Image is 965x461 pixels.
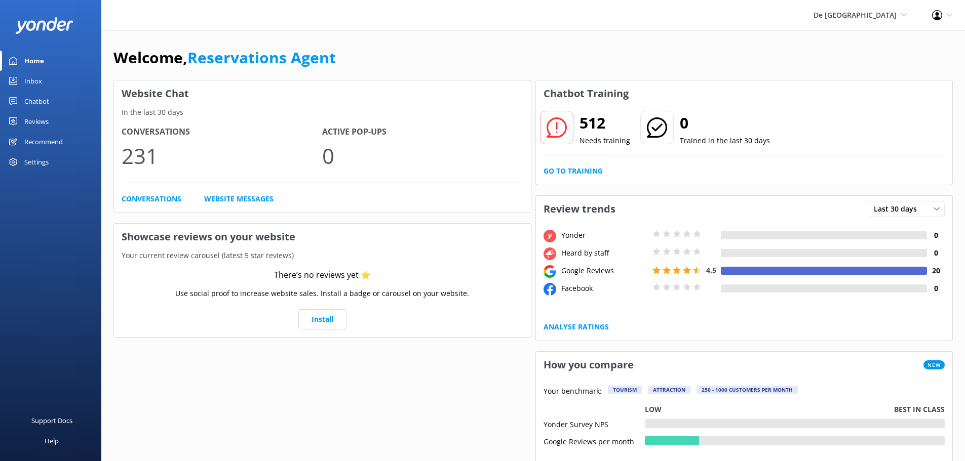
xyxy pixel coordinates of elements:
[927,230,945,241] h4: 0
[923,360,945,369] span: New
[113,46,336,70] h1: Welcome,
[608,386,642,394] div: Tourism
[927,247,945,259] h4: 0
[114,80,531,107] h3: Website Chat
[544,321,609,332] a: Analyse Ratings
[536,80,636,107] h3: Chatbot Training
[544,386,602,398] p: Your benchmark:
[544,436,645,445] div: Google Reviews per month
[580,111,630,135] h2: 512
[322,125,523,139] h4: Active Pop-ups
[122,125,322,139] h4: Conversations
[559,230,650,241] div: Yonder
[559,247,650,259] div: Heard by staff
[114,107,531,118] p: In the last 30 days
[175,288,469,299] p: Use social proof to increase website sales. Install a badge or carousel on your website.
[204,193,274,204] a: Website Messages
[680,111,770,135] h2: 0
[24,91,49,111] div: Chatbot
[122,193,181,204] a: Conversations
[706,265,716,275] span: 4.5
[15,17,73,34] img: yonder-white-logo.png
[536,352,641,378] h3: How you compare
[697,386,798,394] div: 250 - 1000 customers per month
[45,431,59,451] div: Help
[24,111,49,132] div: Reviews
[544,419,645,428] div: Yonder Survey NPS
[544,165,603,177] a: Go to Training
[814,10,897,20] span: De [GEOGRAPHIC_DATA]
[187,47,336,68] a: Reservations Agent
[648,386,690,394] div: Attraction
[927,283,945,294] h4: 0
[24,132,63,152] div: Recommend
[894,404,945,415] p: Best in class
[874,203,923,215] span: Last 30 days
[536,196,623,222] h3: Review trends
[927,265,945,276] h4: 20
[680,135,770,146] p: Trained in the last 30 days
[559,265,650,276] div: Google Reviews
[580,135,630,146] p: Needs training
[114,224,531,250] h3: Showcase reviews on your website
[24,71,42,91] div: Inbox
[31,410,72,431] div: Support Docs
[24,152,49,172] div: Settings
[114,250,531,261] p: Your current review carousel (latest 5 star reviews)
[645,404,662,415] p: Low
[298,309,346,329] a: Install
[274,269,371,282] div: There’s no reviews yet ⭐
[24,51,44,71] div: Home
[559,283,650,294] div: Facebook
[122,139,322,173] p: 231
[322,139,523,173] p: 0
